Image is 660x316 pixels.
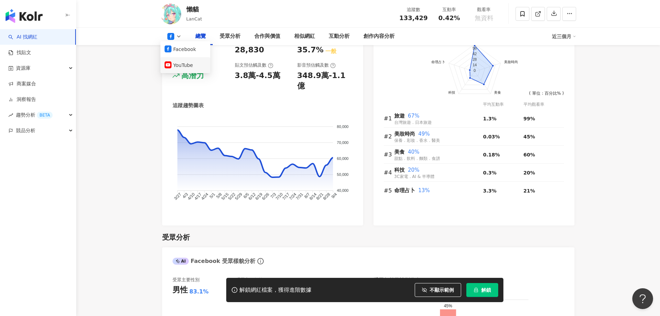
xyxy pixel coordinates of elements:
[384,150,394,159] div: #3
[483,101,523,108] div: 平均互動率
[394,138,440,143] span: 保養．彩妝．香水．醫美
[235,62,273,68] div: 貼文預估觸及數
[8,113,13,118] span: rise
[297,45,324,55] div: 35.7%
[288,192,297,201] tspan: 7/24
[181,192,189,199] tspan: 4/3
[8,34,37,41] a: searchAI 找網紅
[269,192,277,199] tspan: 7/3
[394,149,405,155] span: 美食
[394,174,435,179] span: 3C家電．AI & 半導體
[431,60,445,64] text: 命理占卜
[483,170,496,176] span: 0.3%
[165,44,206,54] button: Facebook
[195,32,206,41] div: 總覽
[220,32,240,41] div: 受眾分析
[394,156,440,161] span: 甜點．飲料．麵類．食譜
[394,131,415,137] span: 美妝時尚
[523,101,564,108] div: 平均觀看率
[227,192,236,201] tspan: 5/22
[274,192,284,201] tspan: 7/10
[472,63,476,67] text: 14
[471,6,497,13] div: 觀看率
[247,192,257,201] tspan: 6/12
[472,41,476,45] text: 70
[373,277,420,284] div: 受眾年齡及性別分布
[363,32,395,41] div: 創作內容分析
[475,15,493,22] span: 無資料
[483,116,496,121] span: 1.3%
[337,188,349,193] tspan: 40,000
[408,113,419,119] span: 67%
[173,277,200,283] div: 受眾主要性別
[337,156,349,161] tspan: 60,000
[483,134,500,139] span: 0.03%
[399,14,428,22] span: 133,429
[408,167,419,173] span: 20%
[160,3,181,24] img: KOL Avatar
[523,116,535,121] span: 99%
[173,258,189,265] div: AI
[472,57,476,61] text: 28
[325,48,336,55] div: 一般
[337,140,349,145] tspan: 70,000
[208,192,216,199] tspan: 5/1
[236,277,263,283] div: 受眾主要年齡
[173,192,182,201] tspan: 3/27
[399,6,428,13] div: 追蹤數
[254,192,264,201] tspan: 6/19
[523,152,535,157] span: 60%
[200,192,209,201] tspan: 4/24
[481,287,491,293] span: 解鎖
[315,192,324,201] tspan: 8/21
[181,70,204,81] div: 高潛力
[254,32,280,41] div: 合作與價值
[162,232,190,242] div: 受眾分析
[8,96,36,103] a: 洞察報告
[523,170,535,176] span: 20%
[408,149,419,155] span: 40%
[473,68,475,72] text: 0
[281,192,291,201] tspan: 7/17
[418,131,430,137] span: 49%
[394,187,415,194] span: 命理占卜
[430,287,454,293] span: 不顯示範例
[8,49,31,56] a: 找貼文
[16,123,35,138] span: 競品分析
[466,283,498,297] button: 解鎖
[186,16,202,22] span: LanCat
[294,32,315,41] div: 相似網紅
[472,52,476,56] text: 42
[394,120,432,125] span: 台灣旅遊．日本旅遊
[234,192,243,201] tspan: 5/29
[215,192,223,199] tspan: 5/8
[173,257,256,265] div: Facebook 受眾樣貌分析
[394,113,405,119] span: 旅遊
[523,134,535,139] span: 45%
[448,91,455,95] text: 科技
[297,70,353,92] div: 348.9萬-1.1億
[384,114,394,123] div: #1
[436,6,463,13] div: 互動率
[173,102,204,109] div: 追蹤趨勢圖表
[37,112,53,119] div: BETA
[384,168,394,177] div: #4
[523,188,535,194] span: 21%
[297,62,336,68] div: 影音預估觸及數
[295,192,304,201] tspan: 7/31
[337,125,349,129] tspan: 80,000
[16,107,53,123] span: 趨勢分析
[483,188,496,194] span: 3.3%
[438,15,460,22] span: 0.42%
[384,186,394,195] div: #5
[483,152,500,157] span: 0.18%
[220,192,230,201] tspan: 5/15
[418,187,430,194] span: 13%
[329,32,350,41] div: 互動分析
[186,5,202,14] div: 懶貓
[242,192,250,199] tspan: 6/5
[494,91,501,95] text: 美食
[337,172,349,177] tspan: 50,000
[8,80,36,87] a: 商案媒合
[16,60,30,76] span: 資源庫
